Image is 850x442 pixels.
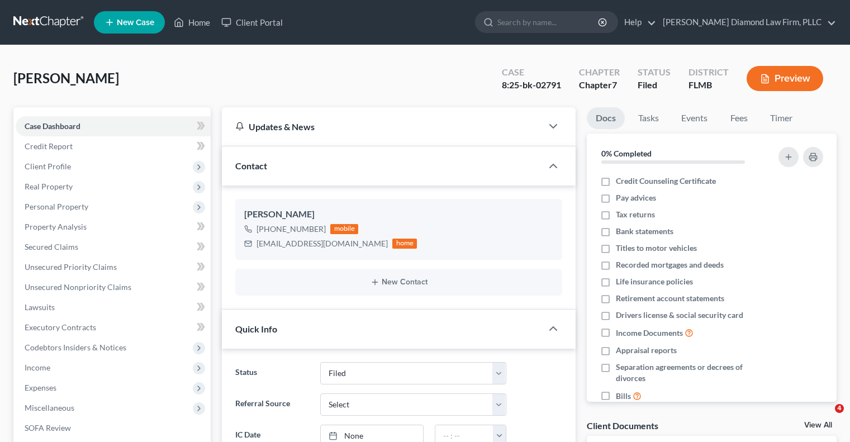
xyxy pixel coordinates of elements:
[616,362,764,384] span: Separation agreements or decrees of divorces
[16,116,211,136] a: Case Dashboard
[392,239,417,249] div: home
[25,322,96,332] span: Executory Contracts
[616,192,656,203] span: Pay advices
[761,107,801,129] a: Timer
[13,70,119,86] span: [PERSON_NAME]
[216,12,288,32] a: Client Portal
[16,317,211,338] a: Executory Contracts
[835,404,844,413] span: 4
[16,217,211,237] a: Property Analysis
[587,107,625,129] a: Docs
[168,12,216,32] a: Home
[619,12,656,32] a: Help
[16,277,211,297] a: Unsecured Nonpriority Claims
[616,310,743,321] span: Drivers license & social security card
[244,278,553,287] button: New Contact
[25,262,117,272] span: Unsecured Priority Claims
[579,66,620,79] div: Chapter
[579,79,620,92] div: Chapter
[616,345,677,356] span: Appraisal reports
[616,259,724,270] span: Recorded mortgages and deeds
[25,202,88,211] span: Personal Property
[257,238,388,249] div: [EMAIL_ADDRESS][DOMAIN_NAME]
[502,66,561,79] div: Case
[25,383,56,392] span: Expenses
[616,209,655,220] span: Tax returns
[25,282,131,292] span: Unsecured Nonpriority Claims
[804,421,832,429] a: View All
[25,363,50,372] span: Income
[230,393,314,416] label: Referral Source
[25,222,87,231] span: Property Analysis
[25,121,80,131] span: Case Dashboard
[16,418,211,438] a: SOFA Review
[616,243,697,254] span: Titles to motor vehicles
[721,107,757,129] a: Fees
[244,208,553,221] div: [PERSON_NAME]
[25,302,55,312] span: Lawsuits
[25,403,74,412] span: Miscellaneous
[502,79,561,92] div: 8:25-bk-02791
[235,121,529,132] div: Updates & News
[25,161,71,171] span: Client Profile
[812,404,839,431] iframe: Intercom live chat
[688,66,729,79] div: District
[25,423,71,433] span: SOFA Review
[601,149,652,158] strong: 0% Completed
[747,66,823,91] button: Preview
[16,257,211,277] a: Unsecured Priority Claims
[629,107,668,129] a: Tasks
[497,12,600,32] input: Search by name...
[25,343,126,352] span: Codebtors Insiders & Notices
[235,160,267,171] span: Contact
[672,107,716,129] a: Events
[616,226,673,237] span: Bank statements
[616,293,724,304] span: Retirement account statements
[230,362,314,384] label: Status
[16,297,211,317] a: Lawsuits
[638,66,671,79] div: Status
[235,324,277,334] span: Quick Info
[616,175,716,187] span: Credit Counseling Certificate
[587,420,658,431] div: Client Documents
[612,79,617,90] span: 7
[25,141,73,151] span: Credit Report
[638,79,671,92] div: Filed
[688,79,729,92] div: FLMB
[616,276,693,287] span: Life insurance policies
[117,18,154,27] span: New Case
[25,182,73,191] span: Real Property
[257,224,326,235] div: [PHONE_NUMBER]
[25,242,78,251] span: Secured Claims
[16,237,211,257] a: Secured Claims
[330,224,358,234] div: mobile
[616,327,683,339] span: Income Documents
[616,391,631,402] span: Bills
[657,12,836,32] a: [PERSON_NAME] Diamond Law Firm, PLLC
[16,136,211,156] a: Credit Report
